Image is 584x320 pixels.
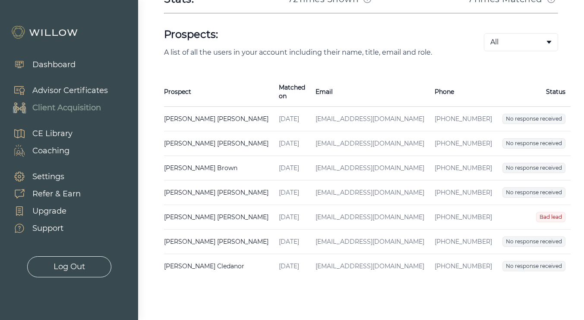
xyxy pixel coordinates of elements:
[502,261,565,271] span: No response received
[274,254,310,279] td: [DATE]
[310,77,429,107] th: Email
[274,131,310,156] td: [DATE]
[310,205,429,230] td: [EMAIL_ADDRESS][DOMAIN_NAME]
[4,56,76,73] a: Dashboard
[274,77,310,107] th: Matched on
[274,107,310,131] td: [DATE]
[490,37,499,47] span: All
[32,205,66,217] div: Upgrade
[4,82,108,99] a: Advisor Certificates
[4,185,81,202] a: Refer & Earn
[32,128,73,140] div: CE Library
[546,39,552,46] span: caret-down
[164,107,274,131] td: [PERSON_NAME] [PERSON_NAME]
[32,102,101,114] div: Client Acquisition
[54,261,85,273] div: Log Out
[164,230,274,254] td: [PERSON_NAME] [PERSON_NAME]
[536,212,565,222] span: Bad lead
[502,163,565,173] span: No response received
[429,156,497,180] td: [PHONE_NUMBER]
[274,205,310,230] td: [DATE]
[32,171,64,183] div: Settings
[497,77,571,107] th: Status
[164,131,274,156] td: [PERSON_NAME] [PERSON_NAME]
[274,230,310,254] td: [DATE]
[164,205,274,230] td: [PERSON_NAME] [PERSON_NAME]
[429,254,497,279] td: [PHONE_NUMBER]
[429,77,497,107] th: Phone
[310,254,429,279] td: [EMAIL_ADDRESS][DOMAIN_NAME]
[310,180,429,205] td: [EMAIL_ADDRESS][DOMAIN_NAME]
[310,107,429,131] td: [EMAIL_ADDRESS][DOMAIN_NAME]
[502,138,565,149] span: No response received
[429,107,497,131] td: [PHONE_NUMBER]
[274,156,310,180] td: [DATE]
[310,131,429,156] td: [EMAIL_ADDRESS][DOMAIN_NAME]
[164,254,274,279] td: [PERSON_NAME] Cledanor
[310,230,429,254] td: [EMAIL_ADDRESS][DOMAIN_NAME]
[429,230,497,254] td: [PHONE_NUMBER]
[429,180,497,205] td: [PHONE_NUMBER]
[274,180,310,205] td: [DATE]
[164,28,456,41] h1: Prospects:
[164,180,274,205] td: [PERSON_NAME] [PERSON_NAME]
[310,156,429,180] td: [EMAIL_ADDRESS][DOMAIN_NAME]
[164,77,274,107] th: Prospect
[4,168,81,185] a: Settings
[32,223,63,234] div: Support
[4,99,108,116] a: Client Acquisition
[32,145,69,157] div: Coaching
[429,131,497,156] td: [PHONE_NUMBER]
[4,142,73,159] a: Coaching
[502,187,565,198] span: No response received
[502,114,565,124] span: No response received
[429,205,497,230] td: [PHONE_NUMBER]
[32,85,108,96] div: Advisor Certificates
[11,25,80,39] img: Willow
[32,59,76,71] div: Dashboard
[164,156,274,180] td: [PERSON_NAME] Brown
[164,48,456,56] p: A list of all the users in your account including their name, title, email and role.
[4,125,73,142] a: CE Library
[32,188,81,200] div: Refer & Earn
[4,202,81,220] a: Upgrade
[502,236,565,247] span: No response received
